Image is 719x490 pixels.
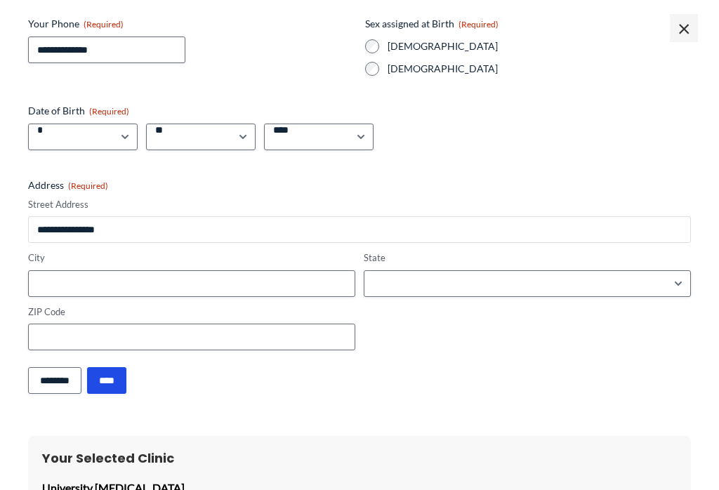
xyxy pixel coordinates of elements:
[388,39,691,53] label: [DEMOGRAPHIC_DATA]
[28,305,355,319] label: ZIP Code
[388,62,691,76] label: [DEMOGRAPHIC_DATA]
[28,198,691,211] label: Street Address
[28,251,355,265] label: City
[28,17,354,31] label: Your Phone
[364,251,691,265] label: State
[670,14,698,42] span: ×
[459,19,499,29] span: (Required)
[84,19,124,29] span: (Required)
[365,17,499,31] legend: Sex assigned at Birth
[89,106,129,117] span: (Required)
[42,450,677,466] h3: Your Selected Clinic
[68,180,108,191] span: (Required)
[28,104,129,118] legend: Date of Birth
[28,178,108,192] legend: Address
